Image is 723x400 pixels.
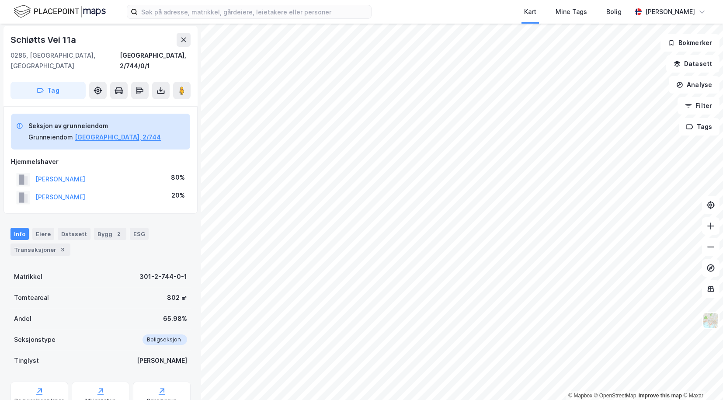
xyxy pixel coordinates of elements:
div: Datasett [58,228,90,240]
div: Hjemmelshaver [11,157,190,167]
div: [PERSON_NAME] [645,7,695,17]
div: Kart [524,7,536,17]
a: Improve this map [639,393,682,399]
button: [GEOGRAPHIC_DATA], 2/744 [75,132,161,143]
iframe: Chat Widget [679,358,723,400]
div: ESG [130,228,149,240]
button: Datasett [666,55,720,73]
div: 2 [114,230,123,238]
div: Seksjon av grunneiendom [28,121,161,131]
button: Filter [678,97,720,115]
div: Info [10,228,29,240]
div: 20% [171,190,185,201]
div: Andel [14,313,31,324]
div: 0286, [GEOGRAPHIC_DATA], [GEOGRAPHIC_DATA] [10,50,120,71]
button: Tags [679,118,720,136]
div: Eiere [32,228,54,240]
div: Tinglyst [14,355,39,366]
input: Søk på adresse, matrikkel, gårdeiere, leietakere eller personer [138,5,371,18]
img: logo.f888ab2527a4732fd821a326f86c7f29.svg [14,4,106,19]
button: Bokmerker [660,34,720,52]
div: Schiøtts Vei 11a [10,33,78,47]
div: Matrikkel [14,271,42,282]
div: Mine Tags [556,7,587,17]
div: 65.98% [163,313,187,324]
div: 301-2-744-0-1 [139,271,187,282]
button: Tag [10,82,86,99]
div: Transaksjoner [10,243,70,256]
a: Mapbox [568,393,592,399]
div: Grunneiendom [28,132,73,143]
div: 3 [58,245,67,254]
div: Bolig [606,7,622,17]
div: 80% [171,172,185,183]
div: Seksjonstype [14,334,56,345]
div: [PERSON_NAME] [137,355,187,366]
div: Bygg [94,228,126,240]
img: Z [702,312,719,329]
a: OpenStreetMap [594,393,636,399]
div: 802 ㎡ [167,292,187,303]
button: Analyse [669,76,720,94]
div: [GEOGRAPHIC_DATA], 2/744/0/1 [120,50,191,71]
div: Tomteareal [14,292,49,303]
